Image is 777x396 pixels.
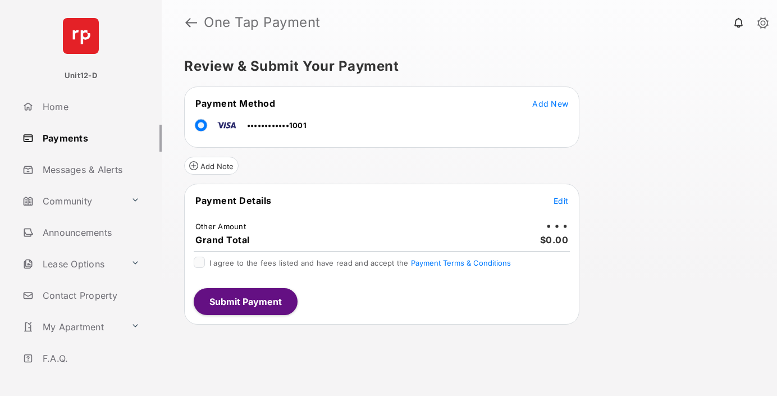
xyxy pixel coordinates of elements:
span: Edit [554,196,568,206]
a: Messages & Alerts [18,156,162,183]
img: svg+xml;base64,PHN2ZyB4bWxucz0iaHR0cDovL3d3dy53My5vcmcvMjAwMC9zdmciIHdpZHRoPSI2NCIgaGVpZ2h0PSI2NC... [63,18,99,54]
strong: One Tap Payment [204,16,321,29]
td: Other Amount [195,221,246,231]
p: Unit12-D [65,70,97,81]
a: Payments [18,125,162,152]
button: Edit [554,195,568,206]
a: My Apartment [18,313,126,340]
span: I agree to the fees listed and have read and accept the [209,258,511,267]
button: Submit Payment [194,288,298,315]
a: Contact Property [18,282,162,309]
a: Announcements [18,219,162,246]
a: Home [18,93,162,120]
span: Grand Total [195,234,250,245]
span: $0.00 [540,234,569,245]
button: Add Note [184,157,239,175]
span: Payment Method [195,98,275,109]
span: ••••••••••••1001 [247,121,307,130]
a: Community [18,188,126,215]
a: F.A.Q. [18,345,162,372]
button: Add New [532,98,568,109]
button: I agree to the fees listed and have read and accept the [411,258,511,267]
span: Payment Details [195,195,272,206]
a: Lease Options [18,251,126,277]
span: Add New [532,99,568,108]
h5: Review & Submit Your Payment [184,60,746,73]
